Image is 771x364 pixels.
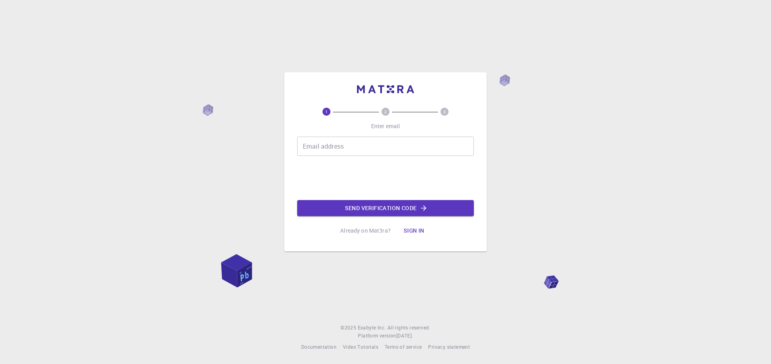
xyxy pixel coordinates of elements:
[301,344,337,350] span: Documentation
[397,223,431,239] button: Sign in
[385,343,422,351] a: Terms of service
[396,332,413,340] a: [DATE].
[341,324,357,332] span: © 2025
[385,344,422,350] span: Terms of service
[324,162,447,194] iframe: reCAPTCHA
[388,324,430,332] span: All rights reserved.
[358,332,396,340] span: Platform version
[343,343,378,351] a: Video Tutorials
[297,200,474,216] button: Send verification code
[443,109,446,115] text: 3
[343,344,378,350] span: Video Tutorials
[396,332,413,339] span: [DATE] .
[428,343,470,351] a: Privacy statement
[384,109,387,115] text: 2
[325,109,328,115] text: 1
[358,324,386,332] a: Exabyte Inc.
[340,227,391,235] p: Already on Mat3ra?
[301,343,337,351] a: Documentation
[428,344,470,350] span: Privacy statement
[371,122,400,130] p: Enter email
[358,324,386,331] span: Exabyte Inc.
